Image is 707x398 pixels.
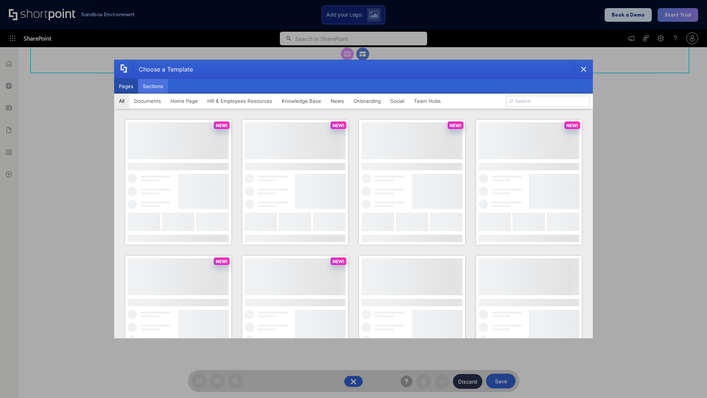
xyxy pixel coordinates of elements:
button: HR & Employees Resources [203,94,277,108]
p: NEW! [450,123,461,128]
p: NEW! [566,123,578,128]
div: Choose a Template [133,60,193,78]
button: Knowledge Base [277,94,326,108]
button: All [114,94,129,108]
p: NEW! [216,259,228,264]
button: Onboarding [349,94,386,108]
p: NEW! [333,259,344,264]
button: Documents [129,94,166,108]
div: template selector [114,60,593,338]
iframe: Chat Widget [670,363,707,398]
button: Home Page [166,94,203,108]
input: Search [506,96,590,107]
button: News [326,94,349,108]
p: NEW! [333,123,344,128]
button: Sections [138,79,168,94]
button: Pages [114,79,138,94]
button: Social [386,94,409,108]
button: Team Hubs [409,94,446,108]
p: NEW! [216,123,228,128]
